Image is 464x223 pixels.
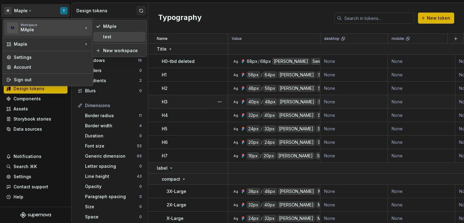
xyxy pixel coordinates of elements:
[21,23,83,27] div: Workspace
[103,23,143,29] div: MAple
[14,41,83,47] div: Maple
[103,34,143,40] div: test
[7,22,18,33] div: M
[21,27,73,33] div: MAple
[14,54,89,60] div: Settings
[103,48,143,54] div: New workspace
[14,64,89,70] div: Account
[14,77,89,83] div: Sign out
